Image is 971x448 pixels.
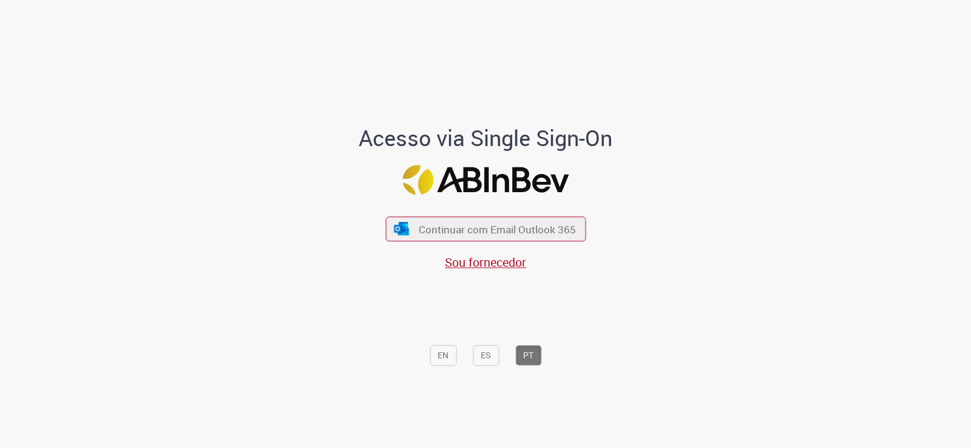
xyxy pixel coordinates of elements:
[385,216,586,241] button: ícone Azure/Microsoft 360 Continuar com Email Outlook 365
[515,345,541,366] button: PT
[317,127,654,151] h1: Acesso via Single Sign-On
[445,254,526,270] a: Sou fornecedor
[430,345,456,366] button: EN
[473,345,499,366] button: ES
[393,222,410,235] img: ícone Azure/Microsoft 360
[419,222,576,236] span: Continuar com Email Outlook 365
[402,165,569,195] img: Logo ABInBev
